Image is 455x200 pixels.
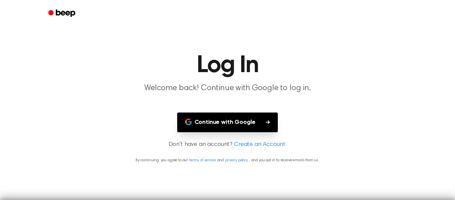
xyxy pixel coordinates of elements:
[225,158,248,162] a: privacy policy
[189,158,216,162] a: terms of service
[177,113,278,132] button: Continue with Google
[44,7,81,20] a: Beep
[57,53,398,77] h1: Log In
[8,140,447,149] p: Don't have an account?
[8,157,447,163] p: By continuing, you agree to our and , and you opt in to receive emails from us.
[100,83,355,94] p: Welcome back! Continue with Google to log in.
[234,140,285,149] a: Create an Account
